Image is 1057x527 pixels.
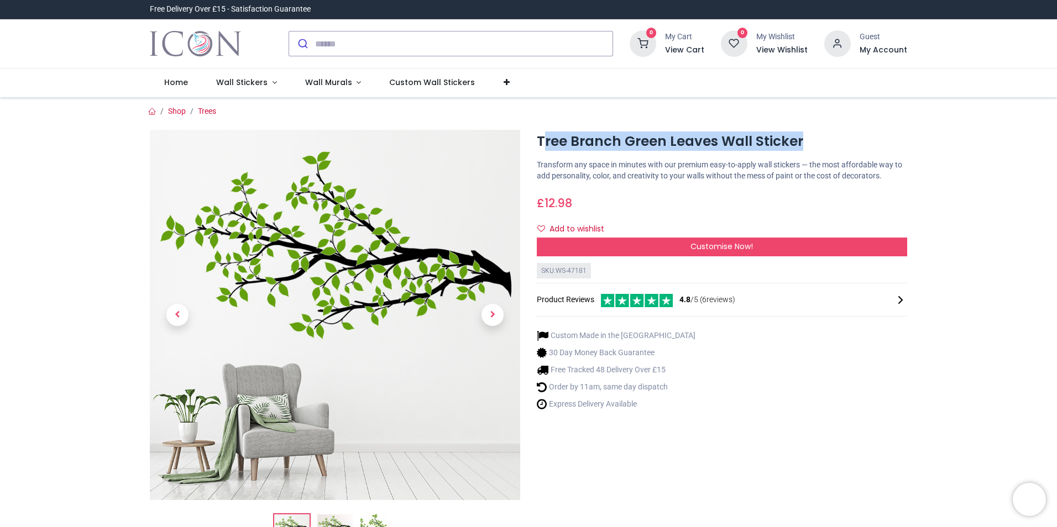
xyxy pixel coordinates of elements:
[150,130,520,500] img: Tree Branch Green Leaves Wall Sticker
[721,39,747,48] a: 0
[537,398,695,410] li: Express Delivery Available
[537,225,545,233] i: Add to wishlist
[537,160,907,181] p: Transform any space in minutes with our premium easy-to-apply wall stickers — the most affordable...
[537,263,591,279] div: SKU: WS-47181
[289,31,315,56] button: Submit
[537,330,695,341] li: Custom Made in the [GEOGRAPHIC_DATA]
[164,77,188,88] span: Home
[860,31,907,43] div: Guest
[202,68,291,97] a: Wall Stickers
[545,195,572,211] span: 12.98
[198,107,216,115] a: Trees
[665,31,704,43] div: My Cart
[756,31,808,43] div: My Wishlist
[690,241,753,252] span: Customise Now!
[675,4,907,15] iframe: Customer reviews powered by Trustpilot
[305,77,352,88] span: Wall Murals
[679,295,690,304] span: 4.8
[150,186,205,445] a: Previous
[150,4,311,15] div: Free Delivery Over £15 - Satisfaction Guarantee
[537,347,695,359] li: 30 Day Money Back Guarantee
[679,294,735,305] span: /5 ( 6 reviews)
[756,45,808,56] a: View Wishlist
[482,304,504,326] span: Next
[537,132,907,151] h1: Tree Branch Green Leaves Wall Sticker
[291,68,375,97] a: Wall Murals
[860,45,907,56] a: My Account
[537,381,695,393] li: Order by 11am, same day dispatch
[646,28,657,38] sup: 0
[1013,483,1046,516] iframe: Brevo live chat
[166,304,189,326] span: Previous
[537,292,907,307] div: Product Reviews
[168,107,186,115] a: Shop
[389,77,475,88] span: Custom Wall Stickers
[537,220,614,239] button: Add to wishlistAdd to wishlist
[465,186,520,445] a: Next
[216,77,268,88] span: Wall Stickers
[537,364,695,376] li: Free Tracked 48 Delivery Over £15
[537,195,572,211] span: £
[665,45,704,56] a: View Cart
[150,28,241,59] img: Icon Wall Stickers
[737,28,748,38] sup: 0
[630,39,656,48] a: 0
[150,28,241,59] a: Logo of Icon Wall Stickers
